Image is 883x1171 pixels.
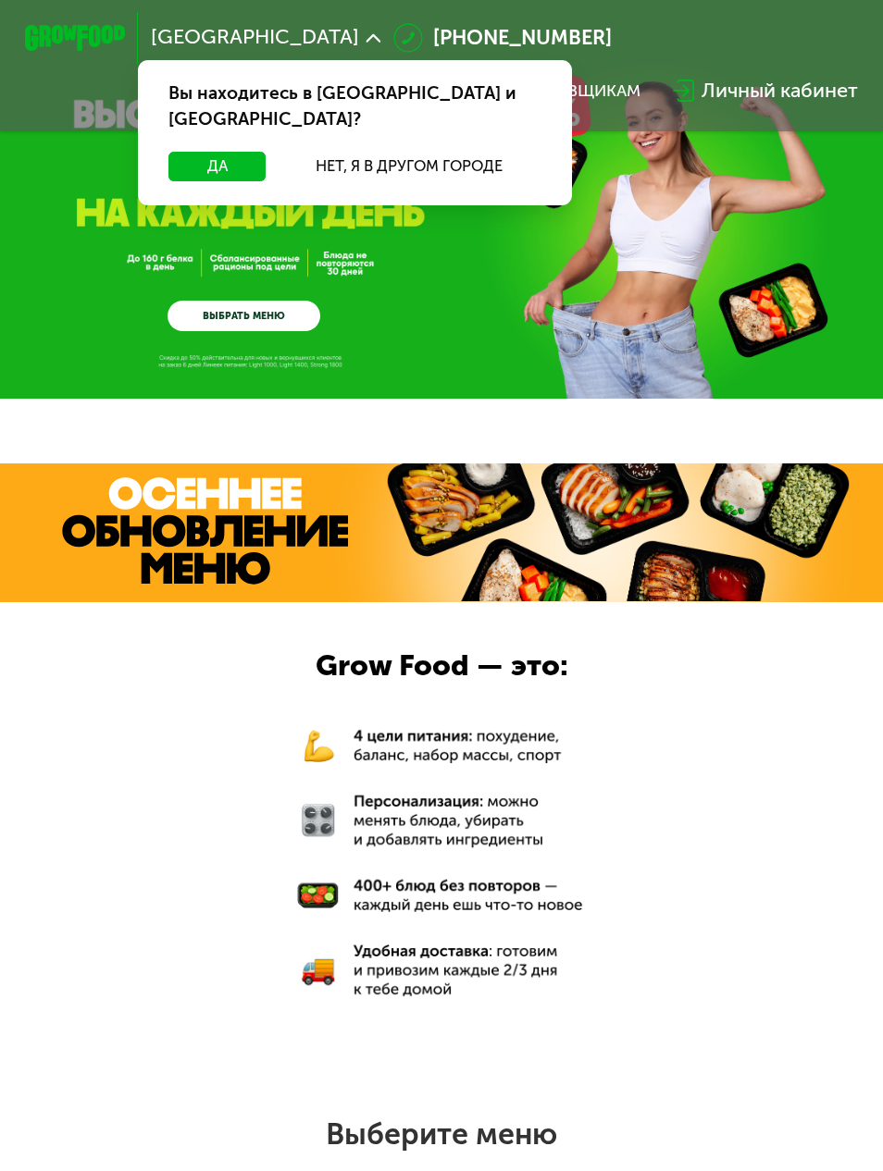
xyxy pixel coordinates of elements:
[702,76,858,106] div: Личный кабинет
[294,644,589,688] div: Grow Food — это:
[510,81,640,102] div: поставщикам
[393,23,613,54] a: [PHONE_NUMBER]
[168,301,320,331] a: ВЫБРАТЬ МЕНЮ
[168,152,266,182] button: Да
[81,1116,802,1153] h2: Выберите меню
[151,28,359,48] span: [GEOGRAPHIC_DATA]
[276,152,541,182] button: Нет, я в другом городе
[138,60,572,151] div: Вы находитесь в [GEOGRAPHIC_DATA] и [GEOGRAPHIC_DATA]?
